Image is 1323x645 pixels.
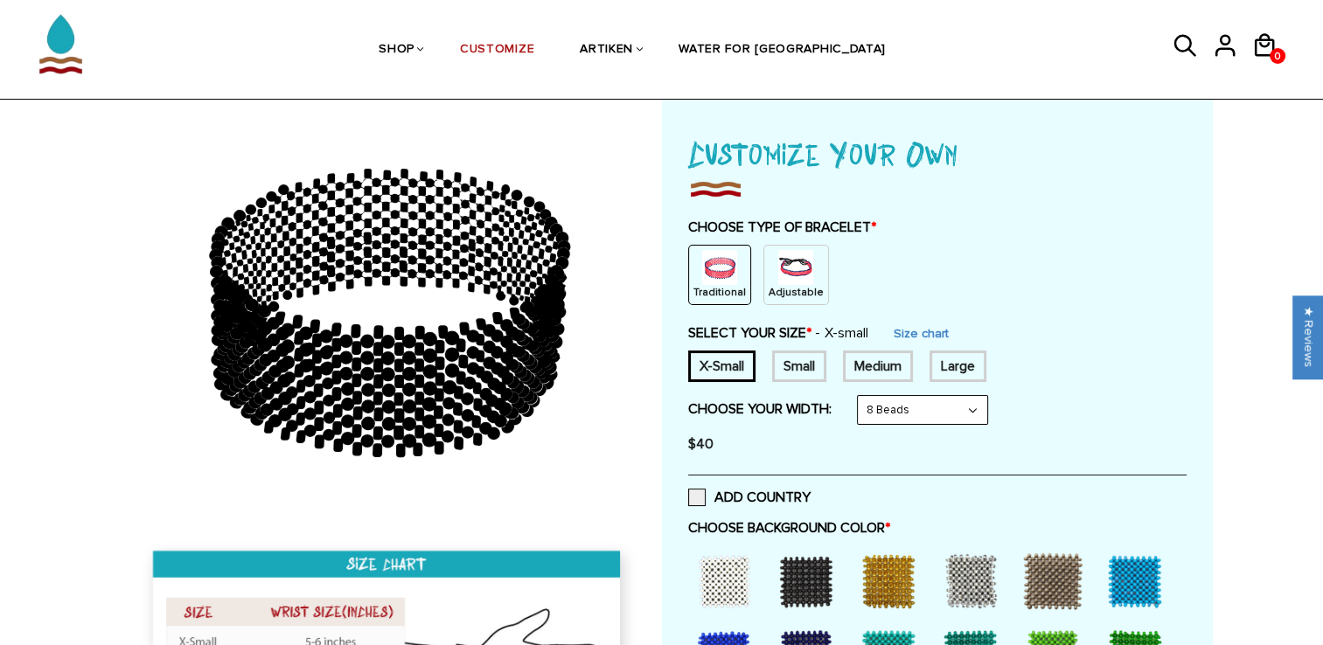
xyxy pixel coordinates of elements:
[688,545,767,615] div: White
[679,5,886,95] a: WATER FOR [GEOGRAPHIC_DATA]
[688,177,742,201] img: imgboder_100x.png
[693,285,746,300] p: Traditional
[1270,48,1285,64] a: 0
[1270,45,1285,67] span: 0
[853,545,931,615] div: Gold
[1017,545,1096,615] div: Grey
[688,129,1187,177] h1: Customize Your Own
[688,489,811,506] label: ADD COUNTRY
[702,250,737,285] img: non-string.png
[580,5,633,95] a: ARTIKEN
[688,350,756,382] div: 6 inches
[1099,545,1178,615] div: Sky Blue
[688,400,832,418] label: CHOOSE YOUR WIDTH:
[778,250,813,285] img: string.PNG
[688,519,1187,537] label: CHOOSE BACKGROUND COLOR
[1293,295,1323,378] div: Click to open Judge.me floating reviews tab
[935,545,1013,615] div: Silver
[930,350,986,382] div: 8 inches
[688,324,868,342] label: SELECT YOUR SIZE
[843,350,913,382] div: 7.5 inches
[379,5,414,95] a: SHOP
[769,285,824,300] p: Adjustable
[770,545,849,615] div: Black
[688,435,714,453] span: $40
[763,245,829,305] div: String
[688,218,1187,236] label: CHOOSE TYPE OF BRACELET
[894,326,949,341] a: Size chart
[460,5,534,95] a: CUSTOMIZE
[815,324,868,342] span: X-small
[688,245,751,305] div: Non String
[772,350,826,382] div: 7 inches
